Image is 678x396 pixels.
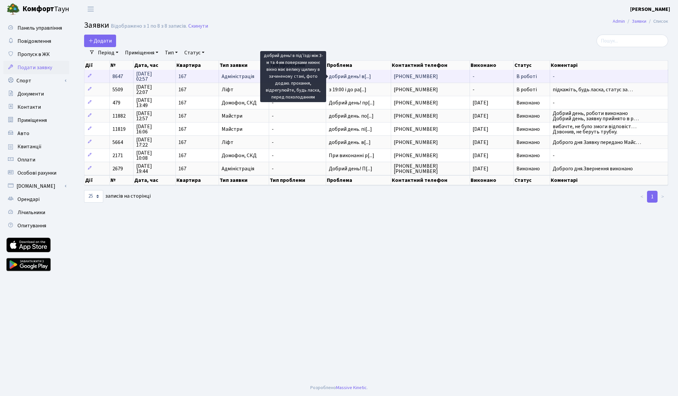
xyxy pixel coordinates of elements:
span: [DATE] [473,165,488,172]
span: - [553,74,665,79]
span: з 19:00 і до ра[...] [329,86,366,93]
span: Оплати [17,156,35,163]
span: Адміністрація [222,166,266,171]
span: Домофон, СКД [222,153,266,158]
span: [DATE] [473,139,488,146]
a: Додати [84,35,116,47]
input: Пошук... [597,35,668,47]
th: Тип заявки [219,175,269,185]
span: Добрий день! П[...] [329,165,372,172]
th: Квартира [176,175,219,185]
span: Опитування [17,222,46,229]
a: Контакти [3,100,69,114]
div: Відображено з 1 по 8 з 8 записів. [111,23,187,29]
a: Статус [182,47,207,58]
span: Майстри [222,127,266,132]
b: [PERSON_NAME] [630,6,670,13]
span: [PHONE_NUMBER] [394,127,467,132]
span: [DATE] 02:57 [136,71,173,82]
li: Список [646,18,668,25]
span: 167 [178,153,216,158]
span: [DATE] 17:22 [136,137,173,148]
span: [DATE] 12:57 [136,111,173,121]
span: 2679 [112,165,123,172]
span: Панель управління [17,24,62,32]
span: - [272,153,323,158]
a: Спорт [3,74,69,87]
a: Повідомлення [3,35,69,48]
span: Виконано [516,139,540,146]
span: Подати заявку [17,64,52,71]
span: В роботі [516,73,537,80]
span: 167 [178,113,216,119]
span: [PHONE_NUMBER] [394,74,467,79]
th: № [110,61,134,70]
span: Виконано [516,99,540,106]
span: добрий день. пі[...] [329,126,372,133]
span: вибачте, не було змоги відповіст… Дзвонив, не беруть трубку. [553,124,665,134]
span: Майстри [222,113,266,119]
span: [DATE] [473,126,488,133]
span: Приміщення [17,117,47,124]
span: [PHONE_NUMBER] [394,100,467,105]
span: 167 [178,166,216,171]
span: Виконано [516,126,540,133]
span: Доброго дня Заявку передано Майс… [553,140,665,145]
span: - [272,113,323,119]
a: [DOMAIN_NAME] [3,180,69,193]
a: Приміщення [122,47,161,58]
a: Документи [3,87,69,100]
span: Домофон, СКД [222,100,266,105]
span: добрий день. по[...] [329,112,374,120]
a: 1 [647,191,658,203]
span: Добрий день, роботи виконано Добрий день, заявку прийнято в р… [553,111,665,121]
div: Розроблено . [310,384,368,391]
span: Особові рахунки [17,169,56,177]
span: Повідомлення [17,38,51,45]
span: [DATE] 13:49 [136,98,173,108]
span: Виконано [516,152,540,159]
span: [DATE] 16:06 [136,124,173,134]
span: [PHONE_NUMBER] [394,113,467,119]
span: 167 [178,127,216,132]
th: Тип проблеми [269,175,326,185]
a: Особові рахунки [3,166,69,180]
span: [DATE] [473,99,488,106]
label: записів на сторінці [84,190,151,203]
th: № [110,175,134,185]
span: добрий день! в[...] [329,73,371,80]
th: Статус [514,175,550,185]
span: - [473,73,475,80]
th: Дата, час [134,175,176,185]
span: [DATE] 19:44 [136,163,173,174]
select: записів на сторінці [84,190,103,203]
span: підкажіть, будь ласка, статус за… [553,87,665,92]
span: добрий день. в[...] [329,139,371,146]
span: Таун [22,4,69,15]
th: Тип заявки [219,61,269,70]
a: Скинути [188,23,208,29]
a: Подати заявку [3,61,69,74]
a: Квитанції [3,140,69,153]
span: 5509 [112,86,123,93]
span: Виконано [516,165,540,172]
span: [DATE] 22:07 [136,84,173,95]
th: Контактний телефон [391,61,470,70]
span: Ліфт [222,140,266,145]
span: [DATE] [473,112,488,120]
a: Оплати [3,153,69,166]
th: Коментарі [550,175,668,185]
button: Переключити навігацію [82,4,99,14]
span: 167 [178,140,216,145]
span: Заявки [84,19,109,31]
div: добрий день! в підʼїзді між 3-м та 4-им поверхами нижнє вікно має велику щилину в зачиненому стан... [260,51,326,102]
span: [PHONE_NUMBER] [394,87,467,92]
span: Орендарі [17,196,40,203]
span: [PHONE_NUMBER] [PHONE_NUMBER] [394,163,467,174]
span: - [272,140,323,145]
span: Додати [88,37,112,44]
span: В роботі [516,86,537,93]
th: Дата, час [134,61,176,70]
th: Дії [84,61,110,70]
th: Статус [514,61,550,70]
